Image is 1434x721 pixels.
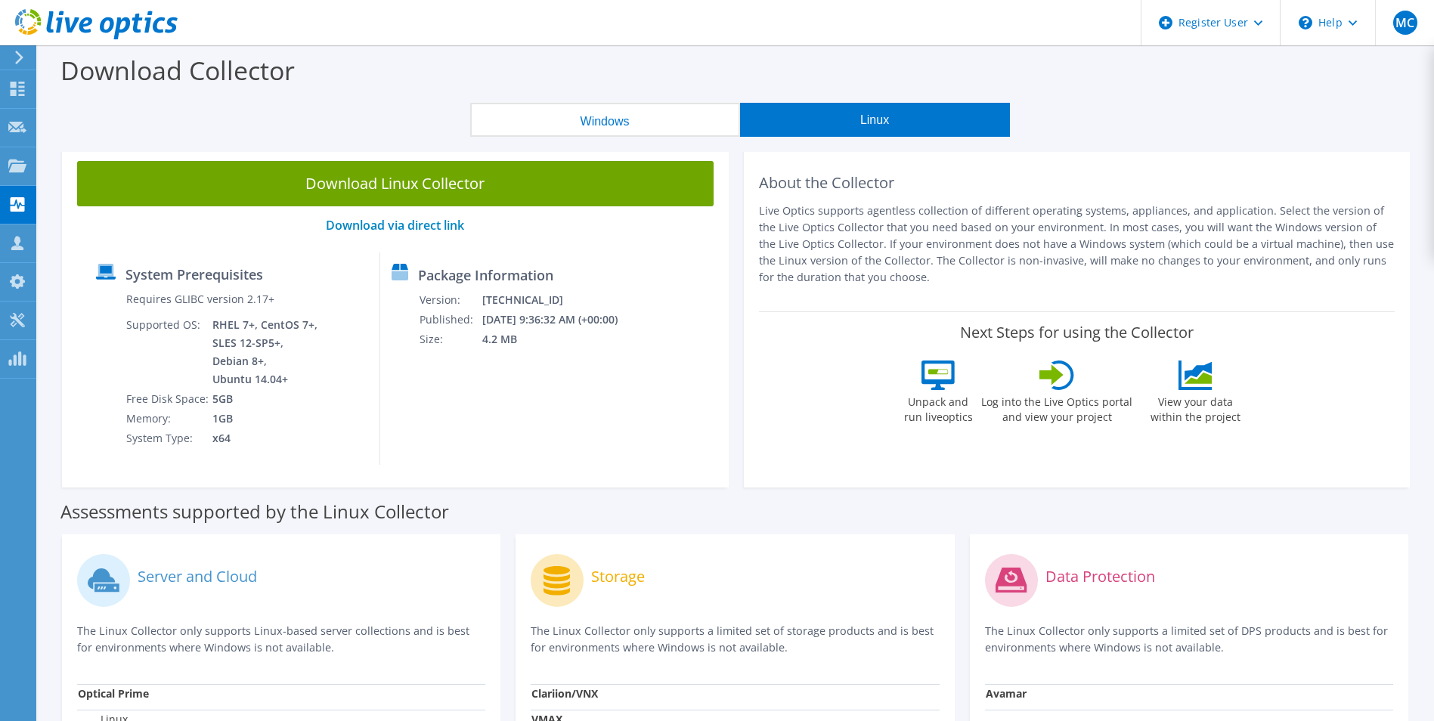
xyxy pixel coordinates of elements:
p: The Linux Collector only supports a limited set of storage products and is best for environments ... [531,623,939,656]
svg: \n [1299,16,1312,29]
td: 5GB [212,389,321,409]
button: Linux [740,103,1010,137]
td: Version: [419,290,482,310]
label: Data Protection [1045,569,1155,584]
p: Live Optics supports agentless collection of different operating systems, appliances, and applica... [759,203,1395,286]
a: Download via direct link [326,217,464,234]
td: [DATE] 9:36:32 AM (+00:00) [482,310,638,330]
label: Unpack and run liveoptics [903,390,973,425]
td: 4.2 MB [482,330,638,349]
label: Requires GLIBC version 2.17+ [126,292,274,307]
label: Log into the Live Optics portal and view your project [980,390,1133,425]
span: MC [1393,11,1417,35]
td: Memory: [125,409,212,429]
strong: Optical Prime [78,686,149,701]
label: Package Information [418,268,553,283]
td: RHEL 7+, CentOS 7+, SLES 12-SP5+, Debian 8+, Ubuntu 14.04+ [212,315,321,389]
td: 1GB [212,409,321,429]
h2: About the Collector [759,174,1395,192]
button: Windows [470,103,740,137]
p: The Linux Collector only supports Linux-based server collections and is best for environments whe... [77,623,485,656]
label: Storage [591,569,645,584]
label: Server and Cloud [138,569,257,584]
td: Size: [419,330,482,349]
td: Published: [419,310,482,330]
label: Assessments supported by the Linux Collector [60,504,449,519]
strong: Avamar [986,686,1027,701]
label: Download Collector [60,53,295,88]
label: Next Steps for using the Collector [960,323,1194,342]
label: View your data within the project [1141,390,1250,425]
p: The Linux Collector only supports a limited set of DPS products and is best for environments wher... [985,623,1393,656]
a: Download Linux Collector [77,161,714,206]
td: System Type: [125,429,212,448]
label: System Prerequisites [125,267,263,282]
strong: Clariion/VNX [531,686,598,701]
td: [TECHNICAL_ID] [482,290,638,310]
td: Supported OS: [125,315,212,389]
td: x64 [212,429,321,448]
td: Free Disk Space: [125,389,212,409]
